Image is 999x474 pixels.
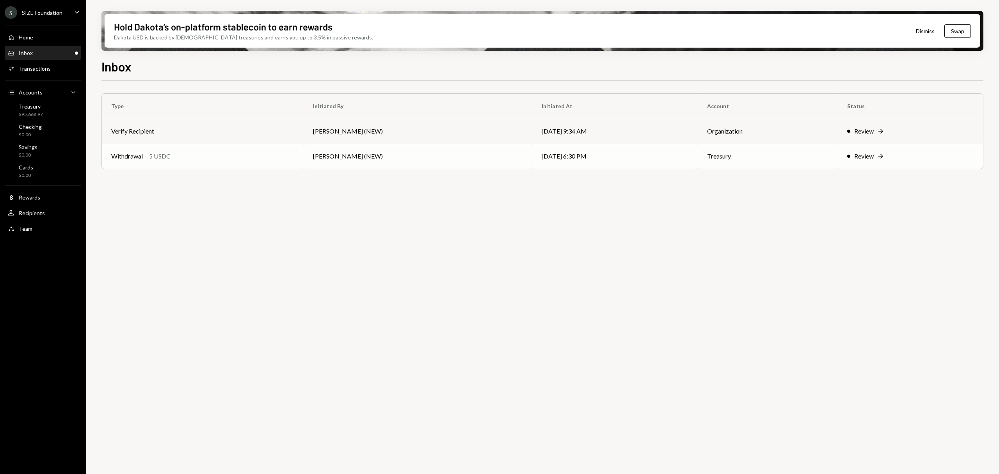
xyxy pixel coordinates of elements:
div: Treasury [19,103,43,110]
div: $0.00 [19,132,42,138]
div: Accounts [19,89,43,96]
div: SIZE Foundation [22,9,62,16]
div: $0.00 [19,152,37,159]
div: $0.00 [19,172,33,179]
div: Recipients [19,210,45,216]
td: [DATE] 9:34 AM [532,119,698,144]
div: Hold Dakota’s on-platform stablecoin to earn rewards [114,20,332,33]
a: Savings$0.00 [5,141,81,160]
div: Team [19,225,32,232]
div: S [5,6,17,19]
h1: Inbox [101,59,132,74]
div: Review [854,151,874,161]
div: Cards [19,164,33,171]
th: Account [698,94,838,119]
td: [DATE] 6:30 PM [532,144,698,169]
a: Cards$0.00 [5,162,81,180]
a: Recipients [5,206,81,220]
td: Organization [698,119,838,144]
div: 5 USDC [149,151,171,161]
th: Initiated At [532,94,698,119]
td: Verify Recipient [102,119,304,144]
a: Team [5,221,81,235]
div: Inbox [19,50,33,56]
th: Status [838,94,983,119]
td: Treasury [698,144,838,169]
div: Withdrawal [111,151,143,161]
div: Dakota USD is backed by [DEMOGRAPHIC_DATA] treasuries and earns you up to 3.5% in passive rewards. [114,33,373,41]
div: Savings [19,144,37,150]
div: Transactions [19,65,51,72]
th: Initiated By [304,94,532,119]
th: Type [102,94,304,119]
td: [PERSON_NAME] (NEW) [304,144,532,169]
a: Rewards [5,190,81,204]
div: Checking [19,123,42,130]
div: Review [854,127,874,136]
div: Home [19,34,33,41]
a: Checking$0.00 [5,121,81,140]
button: Swap [944,24,971,38]
a: Accounts [5,85,81,99]
div: Rewards [19,194,40,201]
a: Inbox [5,46,81,60]
a: Home [5,30,81,44]
button: Dismiss [906,22,944,40]
div: $95,668.97 [19,111,43,118]
a: Transactions [5,61,81,75]
td: [PERSON_NAME] (NEW) [304,119,532,144]
a: Treasury$95,668.97 [5,101,81,119]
